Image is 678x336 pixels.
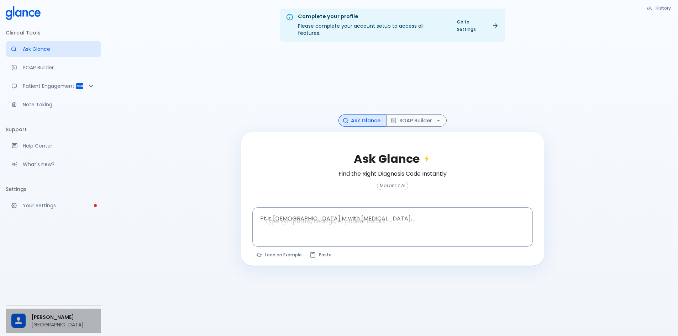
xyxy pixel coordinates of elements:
[6,24,101,41] li: Clinical Tools
[31,314,95,321] span: [PERSON_NAME]
[338,114,387,127] button: Ask Glance
[6,181,101,198] li: Settings
[306,250,336,260] button: Paste from clipboard
[23,101,95,108] p: Note Taking
[23,46,95,53] p: Ask Glance
[6,309,101,333] div: [PERSON_NAME][GEOGRAPHIC_DATA]
[386,114,447,127] button: SOAP Builder
[6,97,101,112] a: Advanced note-taking
[354,152,431,166] h2: Ask Glance
[23,161,95,168] p: What's new?
[23,142,95,149] p: Help Center
[31,321,95,328] p: [GEOGRAPHIC_DATA]
[23,202,95,209] p: Your Settings
[453,17,502,34] a: Go to Settings
[6,138,101,154] a: Get help from our support team
[6,60,101,75] a: Docugen: Compose a clinical documentation in seconds
[298,11,447,39] div: Please complete your account setup to access all features.
[6,121,101,138] li: Support
[23,64,95,71] p: SOAP Builder
[298,13,447,21] div: Complete your profile
[23,82,75,90] p: Patient Engagement
[252,250,306,260] button: Load a random example
[6,156,101,172] div: Recent updates and feature releases
[6,41,101,57] a: Moramiz: Find ICD10AM codes instantly
[377,183,408,188] span: Moramiz AI
[338,169,447,179] h6: Find the Right Diagnosis Code Instantly
[6,78,101,94] div: Patient Reports & Referrals
[643,3,675,13] button: History
[6,198,101,213] a: Please complete account setup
